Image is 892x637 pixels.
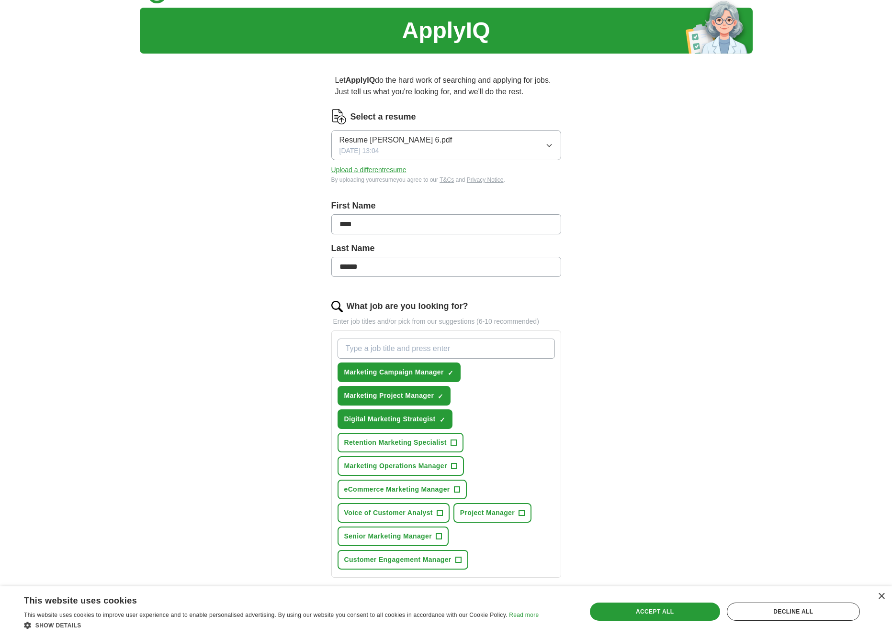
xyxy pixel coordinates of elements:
div: Show details [24,620,539,630]
p: Enter job titles and/or pick from our suggestions (6-10 recommended) [331,317,561,327]
span: Retention Marketing Specialist [344,438,447,448]
h1: ApplyIQ [402,13,490,48]
a: T&Cs [440,176,454,183]
span: Senior Marketing Manager [344,531,432,541]
span: eCommerce Marketing Manager [344,484,450,494]
div: Close [878,593,885,600]
div: Decline all [727,603,860,621]
span: ✓ [448,369,453,377]
button: Marketing Project Manager✓ [338,386,451,406]
button: Retention Marketing Specialist [338,433,463,452]
span: Digital Marketing Strategist [344,414,436,424]
span: Show details [35,622,81,629]
img: search.png [331,301,343,312]
button: Project Manager [453,503,531,523]
span: Customer Engagement Manager [344,555,452,565]
strong: ApplyIQ [346,76,375,84]
p: Let do the hard work of searching and applying for jobs. Just tell us what you're looking for, an... [331,71,561,101]
label: What job are you looking for? [347,300,468,313]
button: Customer Engagement Manager [338,550,468,570]
button: Marketing Campaign Manager✓ [338,362,461,382]
span: Marketing Campaign Manager [344,367,444,377]
a: Read more, opens a new window [509,612,539,618]
span: Resume [PERSON_NAME] 6.pdf [339,134,452,146]
div: This website uses cookies [24,592,515,606]
span: Voice of Customer Analyst [344,508,433,518]
span: [DATE] 13:04 [339,146,379,156]
span: Marketing Project Manager [344,391,434,401]
button: Voice of Customer Analyst [338,503,450,523]
input: Type a job title and press enter [338,339,555,359]
div: Accept all [590,603,720,621]
a: Privacy Notice [467,176,504,183]
button: Digital Marketing Strategist✓ [338,409,452,429]
span: ✓ [438,393,443,400]
span: Project Manager [460,508,515,518]
button: Marketing Operations Manager [338,456,464,476]
label: First Name [331,199,561,212]
label: Last Name [331,242,561,255]
label: Select a resume [350,110,416,123]
img: CV Icon [331,109,347,124]
button: Resume [PERSON_NAME] 6.pdf[DATE] 13:04 [331,130,561,160]
span: ✓ [440,416,445,424]
div: By uploading your resume you agree to our and . [331,176,561,184]
span: Marketing Operations Manager [344,461,447,471]
span: This website uses cookies to improve user experience and to enable personalised advertising. By u... [24,612,508,618]
button: Upload a differentresume [331,165,406,175]
button: Senior Marketing Manager [338,527,449,546]
button: eCommerce Marketing Manager [338,480,467,499]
